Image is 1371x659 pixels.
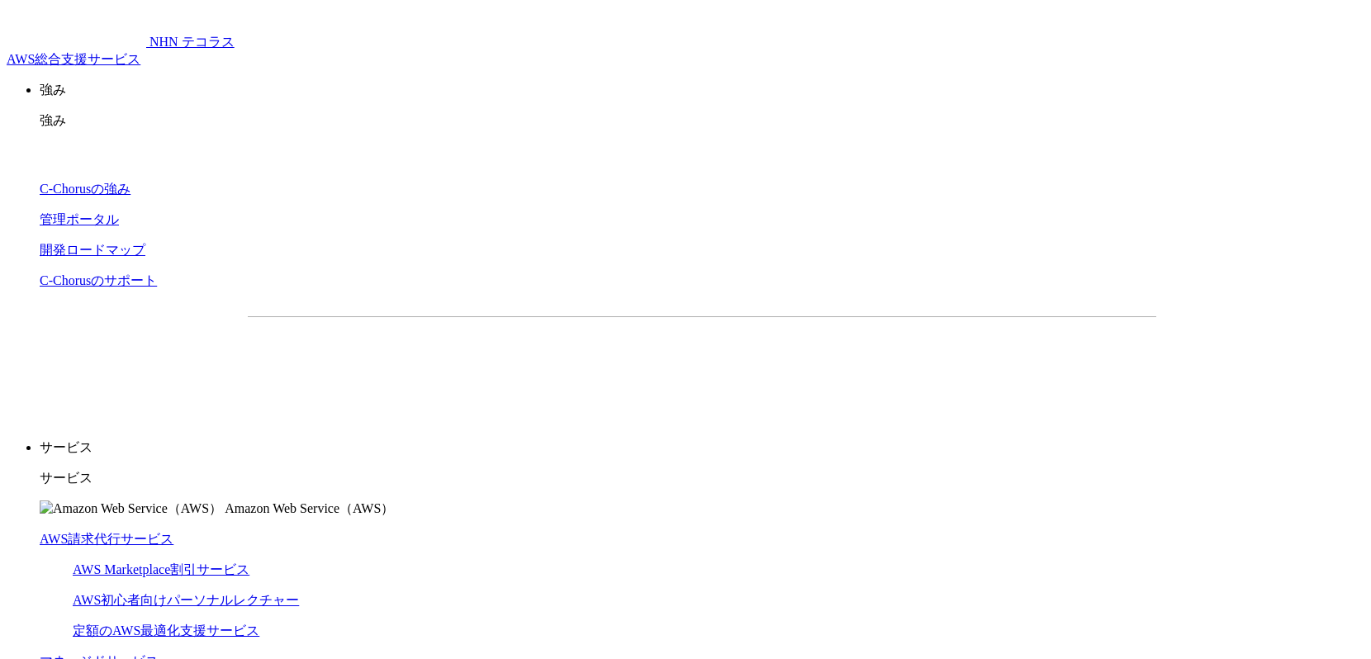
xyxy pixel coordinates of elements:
[40,532,173,546] a: AWS請求代行サービス
[40,243,145,257] a: 開発ロードマップ
[73,623,259,638] a: 定額のAWS最適化支援サービス
[40,182,130,196] a: C-Chorusの強み
[40,470,1364,487] p: サービス
[40,212,119,226] a: 管理ポータル
[7,35,235,66] a: AWS総合支援サービス C-Chorus NHN テコラスAWS総合支援サービス
[40,500,222,518] img: Amazon Web Service（AWS）
[73,593,299,607] a: AWS初心者向けパーソナルレクチャー
[710,344,976,385] a: まずは相談する
[40,439,1364,457] p: サービス
[40,82,1364,99] p: 強み
[40,273,157,287] a: C-Chorusのサポート
[7,7,146,46] img: AWS総合支援サービス C-Chorus
[73,562,249,576] a: AWS Marketplace割引サービス
[428,344,694,385] a: 資料を請求する
[40,112,1364,130] p: 強み
[225,501,394,515] span: Amazon Web Service（AWS）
